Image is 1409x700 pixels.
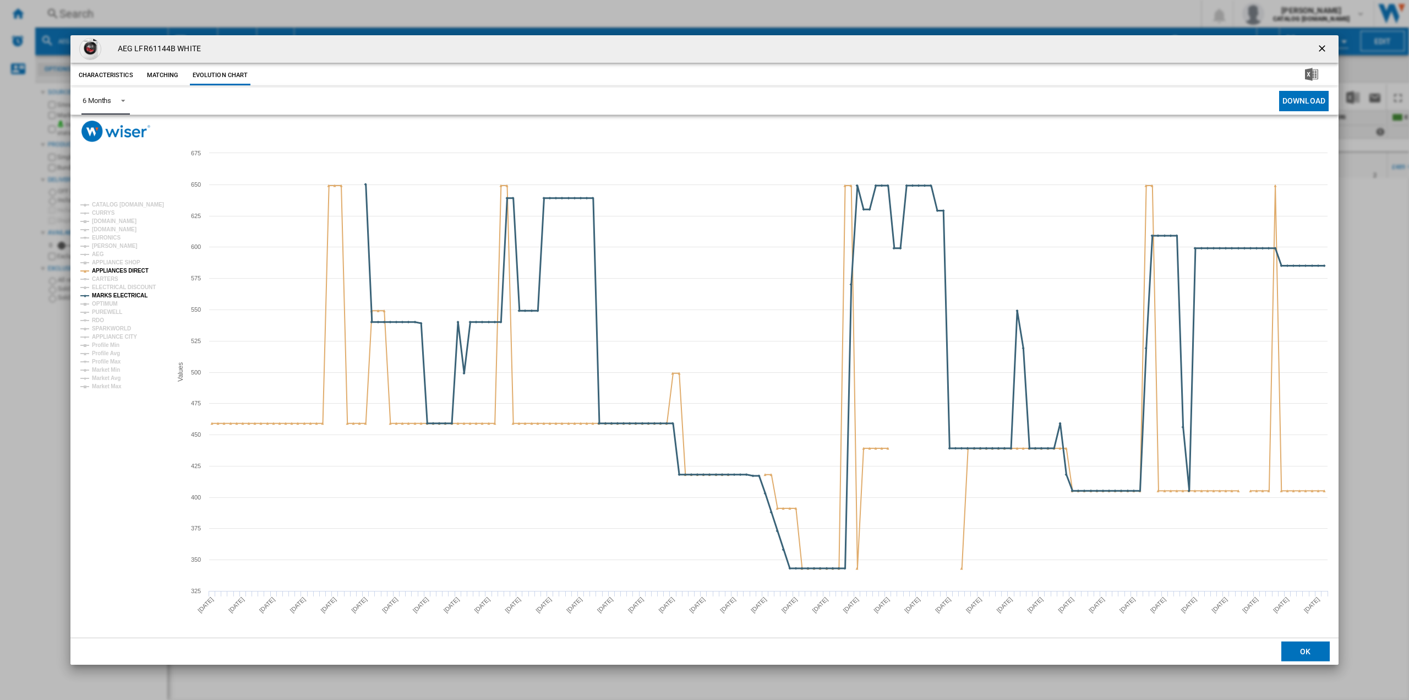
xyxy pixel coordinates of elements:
[289,596,307,614] tspan: [DATE]
[350,596,368,614] tspan: [DATE]
[79,38,101,60] img: aeg_lfr61144b_704021_34-0100-0301.png
[1305,68,1318,81] img: excel-24x24.png
[191,400,201,406] tspan: 475
[190,66,251,85] button: Evolution chart
[92,259,140,265] tspan: APPLIANCE SHOP
[92,226,136,232] tspan: [DOMAIN_NAME]
[627,596,645,614] tspan: [DATE]
[1026,596,1044,614] tspan: [DATE]
[191,243,201,250] tspan: 600
[92,350,120,356] tspan: Profile Avg
[965,596,983,614] tspan: [DATE]
[319,596,337,614] tspan: [DATE]
[177,362,184,382] tspan: Values
[92,383,122,389] tspan: Market Max
[139,66,187,85] button: Matching
[872,596,891,614] tspan: [DATE]
[1088,596,1106,614] tspan: [DATE]
[191,181,201,188] tspan: 650
[657,596,675,614] tspan: [DATE]
[811,596,829,614] tspan: [DATE]
[92,359,121,365] tspan: Profile Max
[191,150,201,156] tspan: 675
[92,243,138,249] tspan: [PERSON_NAME]
[191,369,201,376] tspan: 500
[92,325,131,332] tspan: SPARKWORLD
[1281,642,1330,661] button: OK
[191,306,201,313] tspan: 550
[1057,596,1075,614] tspan: [DATE]
[191,213,201,219] tspan: 625
[92,210,115,216] tspan: CURRYS
[719,596,737,614] tspan: [DATE]
[534,596,553,614] tspan: [DATE]
[1279,91,1329,111] button: Download
[1272,596,1290,614] tspan: [DATE]
[1287,66,1336,85] button: Download in Excel
[191,494,201,501] tspan: 400
[1317,43,1330,56] ng-md-icon: getI18NText('BUTTONS.CLOSE_DIALOG')
[842,596,860,614] tspan: [DATE]
[191,525,201,531] tspan: 375
[191,338,201,344] tspan: 525
[92,202,164,208] tspan: CATALOG [DOMAIN_NAME]
[92,309,122,315] tspan: PUREWELL
[504,596,522,614] tspan: [DATE]
[750,596,768,614] tspan: [DATE]
[191,588,201,594] tspan: 325
[596,596,614,614] tspan: [DATE]
[1241,596,1259,614] tspan: [DATE]
[92,284,156,290] tspan: ELECTRICAL DISCOUNT
[92,375,121,381] tspan: Market Avg
[903,596,921,614] tspan: [DATE]
[92,276,118,282] tspan: CARTERS
[934,596,952,614] tspan: [DATE]
[473,596,491,614] tspan: [DATE]
[412,596,430,614] tspan: [DATE]
[191,431,201,438] tspan: 450
[81,121,150,142] img: logo_wiser_300x94.png
[92,334,137,340] tspan: APPLIANCE CITY
[780,596,799,614] tspan: [DATE]
[1179,596,1198,614] tspan: [DATE]
[443,596,461,614] tspan: [DATE]
[565,596,583,614] tspan: [DATE]
[191,275,201,281] tspan: 575
[76,66,136,85] button: Characteristics
[92,235,121,241] tspan: EURONICS
[92,342,119,348] tspan: Profile Min
[1210,596,1228,614] tspan: [DATE]
[381,596,399,614] tspan: [DATE]
[227,596,245,614] tspan: [DATE]
[92,367,120,373] tspan: Market Min
[92,268,149,274] tspan: APPLIANCES DIRECT
[196,596,215,614] tspan: [DATE]
[83,96,111,105] div: 6 Months
[112,44,201,55] h4: AEG LFR61144B WHITE
[1312,38,1334,60] button: getI18NText('BUTTONS.CLOSE_DIALOG')
[70,35,1339,665] md-dialog: Product popup
[191,463,201,469] tspan: 425
[1118,596,1137,614] tspan: [DATE]
[92,301,118,307] tspan: OPTIMUM
[191,556,201,563] tspan: 350
[92,251,104,257] tspan: AEG
[92,292,148,299] tspan: MARKS ELECTRICAL
[92,218,136,224] tspan: [DOMAIN_NAME]
[1303,596,1321,614] tspan: [DATE]
[1149,596,1167,614] tspan: [DATE]
[92,317,104,323] tspan: RDO
[995,596,1013,614] tspan: [DATE]
[258,596,276,614] tspan: [DATE]
[688,596,706,614] tspan: [DATE]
